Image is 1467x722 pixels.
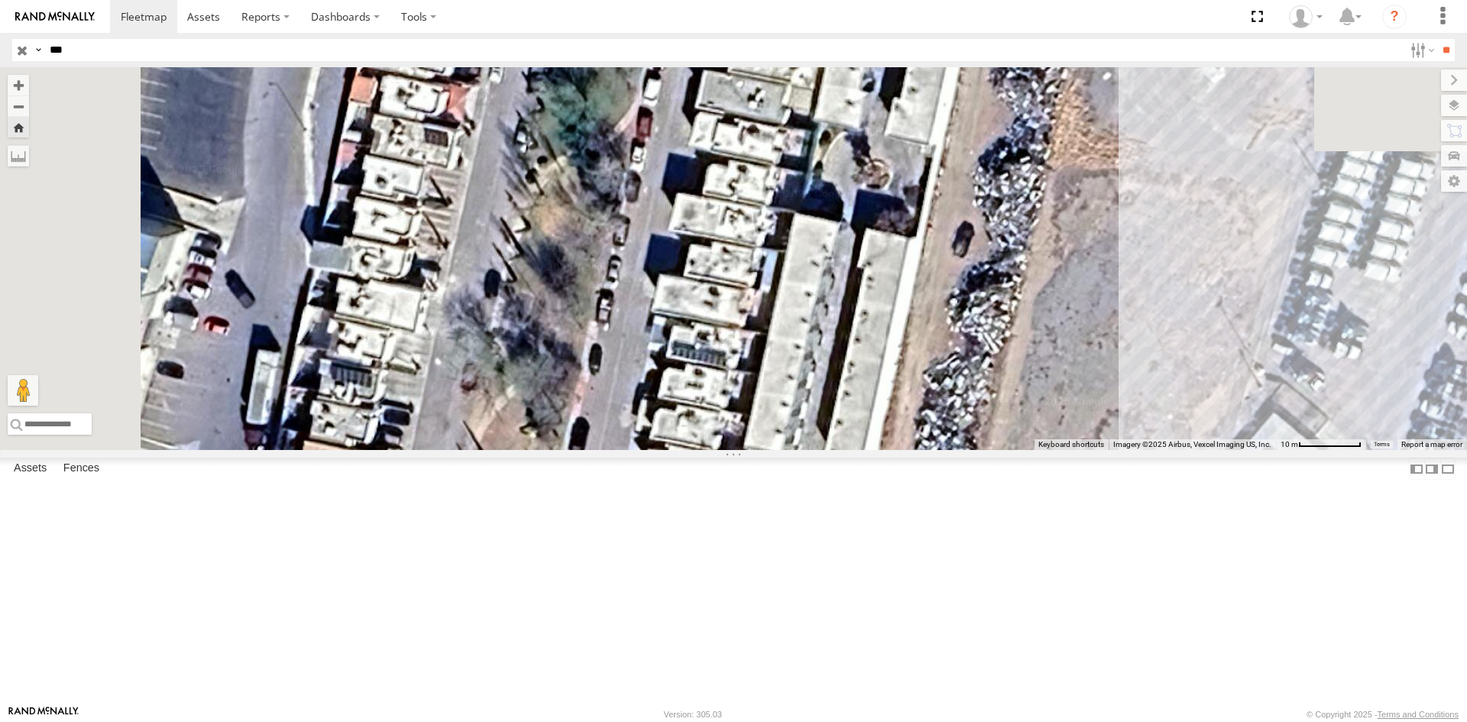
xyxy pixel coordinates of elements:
[56,458,107,480] label: Fences
[1382,5,1407,29] i: ?
[664,710,722,719] div: Version: 305.03
[1401,440,1462,448] a: Report a map error
[1113,440,1271,448] span: Imagery ©2025 Airbus, Vexcel Imaging US, Inc.
[32,39,44,61] label: Search Query
[8,96,29,117] button: Zoom out
[1038,439,1104,450] button: Keyboard shortcuts
[8,375,38,406] button: Drag Pegman onto the map to open Street View
[1440,458,1456,480] label: Hide Summary Table
[8,145,29,167] label: Measure
[15,11,95,22] img: rand-logo.svg
[1284,5,1328,28] div: fernando ponce
[1276,439,1366,450] button: Map Scale: 10 m per 79 pixels
[1409,458,1424,480] label: Dock Summary Table to the Left
[1424,458,1439,480] label: Dock Summary Table to the Right
[8,707,79,722] a: Visit our Website
[1307,710,1459,719] div: © Copyright 2025 -
[6,458,54,480] label: Assets
[8,117,29,138] button: Zoom Home
[8,75,29,96] button: Zoom in
[1441,170,1467,192] label: Map Settings
[1404,39,1437,61] label: Search Filter Options
[1378,710,1459,719] a: Terms and Conditions
[1374,442,1390,448] a: Terms
[1281,440,1298,448] span: 10 m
